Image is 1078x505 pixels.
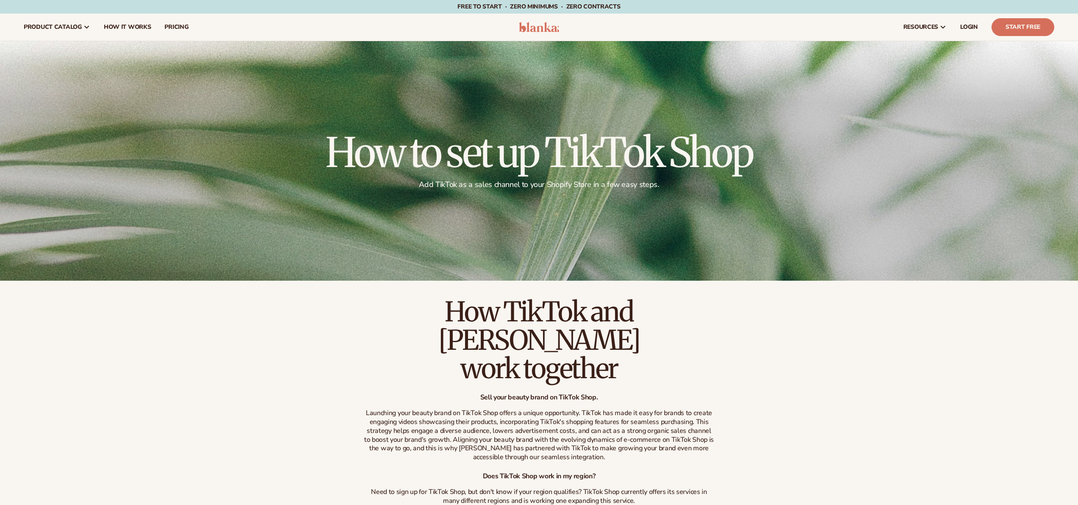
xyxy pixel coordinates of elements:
img: logo [519,22,559,32]
a: resources [897,14,953,41]
span: resources [903,24,938,31]
span: LOGIN [960,24,978,31]
span: product catalog [24,24,82,31]
p: Launching your beauty brand on TikTok Shop offers a unique opportunity. TikTok has made it easy f... [363,409,715,462]
span: Free to start · ZERO minimums · ZERO contracts [457,3,620,11]
a: How It Works [97,14,158,41]
h2: How TikTok and [PERSON_NAME] work together [363,298,715,383]
strong: Sell your beauty brand on TikTok Shop. [480,393,598,402]
a: Start Free [992,18,1054,36]
span: How It Works [104,24,151,31]
span: pricing [164,24,188,31]
a: pricing [158,14,195,41]
a: product catalog [17,14,97,41]
h1: How to set up TikTok Shop [326,132,752,173]
a: LOGIN [953,14,985,41]
strong: Does TikTok Shop work in my region? [483,472,596,481]
p: Add TikTok as a sales channel to your Shopify Store in a few easy steps. [326,180,752,190]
